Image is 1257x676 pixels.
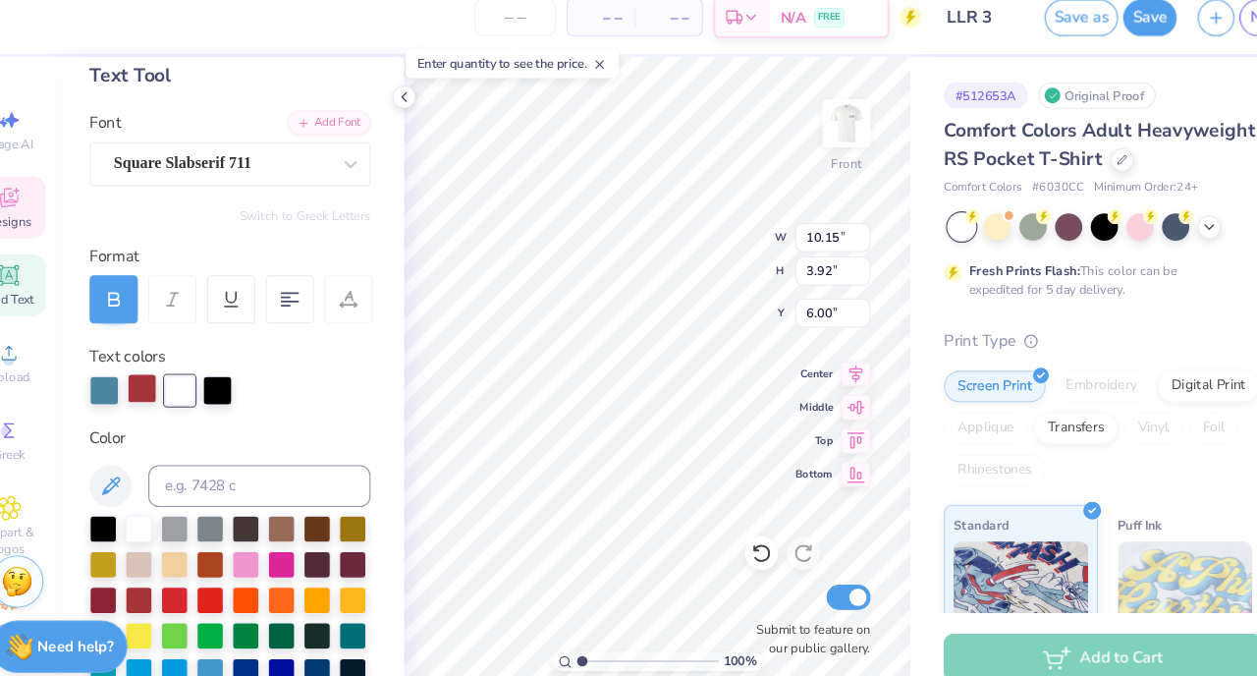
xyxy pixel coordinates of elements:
[920,186,993,202] span: Comfort Colors
[120,76,383,102] div: Text Tool
[120,122,149,144] label: Font
[120,248,385,270] div: Format
[72,615,142,634] strong: Need help?
[120,418,383,440] div: Color
[781,393,816,407] span: Middle
[944,264,1048,280] strong: Fresh Prints Flash:
[714,629,745,647] span: 100 %
[1083,526,1210,624] img: Puff Ink
[929,526,1056,624] img: Standard
[1083,500,1124,521] span: Puff Ink
[781,424,816,438] span: Top
[920,405,999,434] div: Applique
[908,15,1005,54] input: Untitled Design
[29,436,60,452] span: Greek
[815,163,844,181] div: Front
[21,597,68,613] span: Decorate
[305,122,383,144] div: Add Font
[579,25,619,45] span: – –
[1088,18,1138,52] button: Save
[920,366,1015,395] div: Screen Print
[416,64,616,91] div: Enter quantity to see the price.
[642,25,682,45] span: – –
[1197,18,1237,52] a: NC
[175,454,383,493] input: e.g. 7428 c
[929,500,981,521] span: Standard
[1150,405,1196,434] div: Foil
[1089,405,1144,434] div: Vinyl
[1120,366,1216,395] div: Digital Print
[1207,24,1228,46] span: NC
[920,444,1015,474] div: Rhinestones
[25,364,64,379] span: Upload
[1061,186,1159,202] span: Minimum Order: 24 +
[1014,18,1083,52] button: Save as
[781,362,816,375] span: Center
[944,263,1185,299] div: This color can be expedited for 5 day delivery.
[10,509,79,540] span: Clipart & logos
[260,212,383,228] button: Switch to Greek Letters
[809,114,848,153] img: Front
[22,145,68,161] span: Image AI
[920,326,1218,349] div: Print Type
[1003,186,1051,202] span: # 6030CC
[21,291,68,307] span: Add Text
[734,599,851,635] label: Submit to feature on our public gallery.
[767,25,791,45] span: N/A
[781,456,816,470] span: Bottom
[480,17,557,52] input: – –
[120,341,191,364] label: Text colors
[1005,405,1083,434] div: Transfers
[1009,95,1119,120] div: Original Proof
[920,95,999,120] div: # 512653A
[1021,366,1115,395] div: Embroidery
[23,218,66,234] span: Designs
[920,129,1212,179] span: Comfort Colors Adult Heavyweight RS Pocket T-Shirt
[802,28,823,41] span: FREE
